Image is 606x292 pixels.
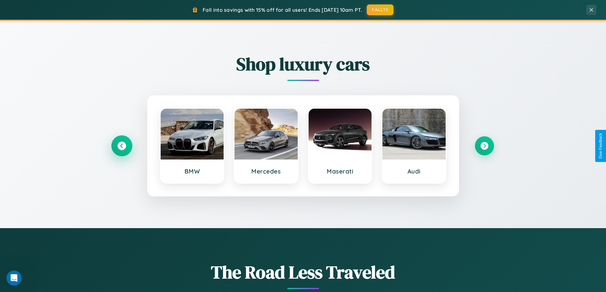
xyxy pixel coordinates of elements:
[6,270,22,286] iframe: Intercom live chat
[167,167,218,175] h3: BMW
[241,167,291,175] h3: Mercedes
[315,167,366,175] h3: Maserati
[598,133,603,159] div: Give Feedback
[112,260,494,284] h1: The Road Less Traveled
[203,7,362,13] span: Fall into savings with 15% off for all users! Ends [DATE] 10am PT.
[389,167,439,175] h3: Audi
[112,52,494,76] h2: Shop luxury cars
[367,4,394,15] button: FALL15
